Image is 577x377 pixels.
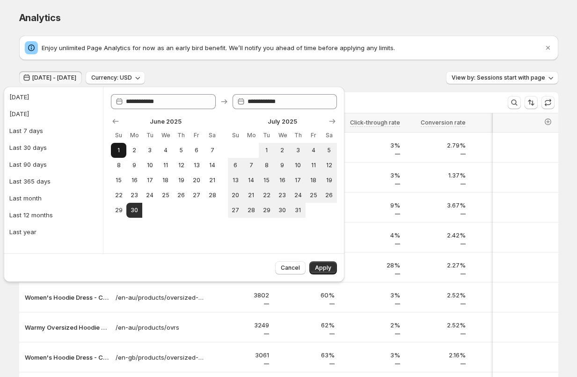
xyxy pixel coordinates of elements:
[208,132,216,139] span: Sa
[309,162,317,169] span: 11
[275,350,335,360] p: 63%
[146,147,154,154] span: 3
[116,293,204,302] a: /en-au/products/oversized-shirt-dress
[9,92,29,102] div: [DATE]
[25,323,110,332] button: Warmy Oversized Hoodie Dress – Ultra-Soft Fleece Sweatshirt Dress for Women (Plus Size S-3XL), Co...
[278,132,286,139] span: We
[325,147,333,154] span: 5
[193,162,201,169] span: 13
[111,128,126,143] th: Sunday
[290,143,306,158] button: Thursday July 3 2025
[111,158,126,173] button: Sunday June 8 2025
[142,173,158,188] button: Tuesday June 17 2025
[232,207,240,214] span: 27
[111,143,126,158] button: Sunday June 1 2025
[158,173,173,188] button: Wednesday June 18 2025
[232,192,240,199] span: 20
[306,143,321,158] button: Friday July 4 2025
[208,147,216,154] span: 7
[109,115,122,128] button: Show previous month, May 2025
[208,162,216,169] span: 14
[290,158,306,173] button: Thursday July 10 2025
[130,207,138,214] span: 30
[340,260,400,270] p: 28%
[9,126,43,135] div: Last 7 days
[263,132,270,139] span: Tu
[259,128,274,143] th: Tuesday
[111,173,126,188] button: Sunday June 15 2025
[508,96,521,109] button: Search and filter results
[247,207,255,214] span: 28
[259,203,274,218] button: Tuesday July 29 2025
[263,147,270,154] span: 1
[193,177,201,184] span: 20
[7,106,100,121] button: [DATE]
[111,188,126,203] button: Sunday June 22 2025
[9,193,42,203] div: Last month
[406,230,466,240] p: 2.42%
[158,128,173,143] th: Wednesday
[278,162,286,169] span: 9
[325,192,333,199] span: 26
[290,188,306,203] button: Thursday July 24 2025
[309,261,337,274] button: Apply
[177,132,185,139] span: Th
[189,158,205,173] button: Friday June 13 2025
[306,158,321,173] button: Friday July 11 2025
[232,177,240,184] span: 13
[25,293,110,302] button: Women's Hoodie Dress - Casual Long Sleeve Pullover Sweatshirt Dress
[350,119,400,126] span: Click-through rate
[228,128,243,143] th: Sunday
[278,192,286,199] span: 23
[126,203,142,218] button: Start of range Monday June 30 2025
[111,203,126,218] button: Sunday June 29 2025
[7,224,100,239] button: Last year
[309,147,317,154] span: 4
[7,174,100,189] button: Last 365 days
[193,192,201,199] span: 27
[130,192,138,199] span: 23
[189,143,205,158] button: Friday June 6 2025
[406,140,466,150] p: 2.79%
[146,132,154,139] span: Tu
[209,350,269,360] p: 3061
[9,109,29,118] div: [DATE]
[161,192,169,199] span: 25
[146,162,154,169] span: 10
[247,192,255,199] span: 21
[9,227,37,237] div: Last year
[142,143,158,158] button: Tuesday June 3 2025
[161,147,169,154] span: 4
[232,132,240,139] span: Su
[294,162,302,169] span: 10
[243,188,259,203] button: Monday July 21 2025
[340,290,400,300] p: 3%
[7,123,100,138] button: Last 7 days
[205,143,220,158] button: Saturday June 7 2025
[177,177,185,184] span: 19
[471,140,531,150] p: 77713
[19,71,82,84] button: [DATE] - [DATE]
[340,350,400,360] p: 3%
[263,162,270,169] span: 8
[275,320,335,330] p: 62%
[208,177,216,184] span: 21
[7,207,100,222] button: Last 12 months
[7,191,100,206] button: Last month
[340,200,400,210] p: 9%
[263,177,270,184] span: 15
[309,177,317,184] span: 18
[275,158,290,173] button: Wednesday July 9 2025
[294,207,302,214] span: 31
[7,140,100,155] button: Last 30 days
[25,353,110,362] p: Women's Hoodie Dress - Casual Long Sleeve Pullover Sweatshirt Dress
[325,162,333,169] span: 12
[275,128,290,143] th: Wednesday
[294,147,302,154] span: 3
[259,188,274,203] button: Tuesday July 22 2025
[7,157,100,172] button: Last 90 days
[321,128,337,143] th: Saturday
[161,132,169,139] span: We
[243,173,259,188] button: Monday July 14 2025
[278,147,286,154] span: 2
